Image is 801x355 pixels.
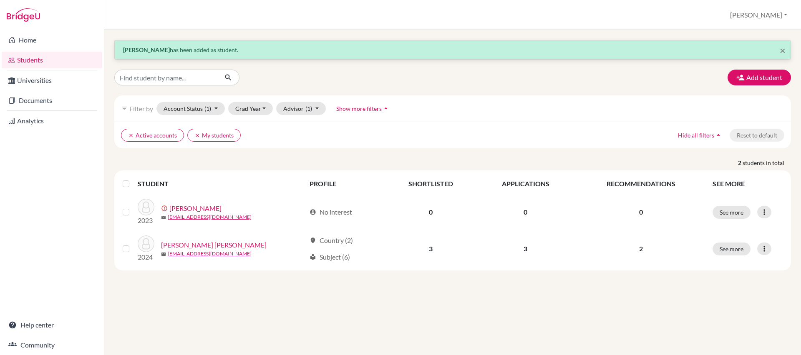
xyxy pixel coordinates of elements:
button: clearMy students [187,129,241,142]
td: 0 [385,194,477,230]
button: [PERSON_NAME] [726,7,791,23]
i: filter_list [121,105,128,112]
a: Documents [2,92,102,109]
img: Lau, Yan Yin Leanne [138,235,154,252]
th: SEE MORE [708,174,788,194]
a: [EMAIL_ADDRESS][DOMAIN_NAME] [168,250,252,257]
span: account_circle [310,209,316,215]
td: 3 [477,230,574,267]
a: Analytics [2,112,102,129]
span: mail [161,252,166,257]
div: Country (2) [310,235,353,245]
span: location_on [310,237,316,244]
span: Hide all filters [678,132,714,139]
a: Community [2,337,102,353]
p: 2024 [138,252,154,262]
button: Hide all filtersarrow_drop_up [671,129,730,142]
strong: 2 [738,158,743,167]
th: SHORTLISTED [385,174,477,194]
button: clearActive accounts [121,129,184,142]
button: Add student [728,70,791,85]
a: Students [2,52,102,68]
span: local_library [310,254,316,260]
span: error_outline [161,205,169,212]
strong: [PERSON_NAME] [123,46,170,53]
i: clear [128,132,134,138]
th: APPLICATIONS [477,174,574,194]
button: Grad Year [228,102,273,115]
button: Account Status(1) [156,102,225,115]
span: (1) [305,105,312,112]
i: clear [194,132,200,138]
a: Universities [2,72,102,89]
span: × [780,44,786,56]
span: (1) [204,105,211,112]
a: [EMAIL_ADDRESS][DOMAIN_NAME] [168,213,252,221]
button: Show more filtersarrow_drop_up [329,102,397,115]
div: No interest [310,207,352,217]
button: Close [780,45,786,55]
button: Advisor(1) [276,102,326,115]
i: arrow_drop_up [382,104,390,112]
span: students in total [743,158,791,167]
button: Reset to default [730,129,784,142]
p: 2 [579,244,703,254]
img: Advani, Melanie [138,199,154,215]
input: Find student by name... [114,70,218,85]
th: RECOMMENDATIONS [574,174,708,194]
p: has been added as student. [123,45,782,54]
span: mail [161,215,166,220]
button: See more [713,206,751,219]
img: Bridge-U [7,8,40,22]
a: Home [2,32,102,48]
button: See more [713,242,751,255]
th: PROFILE [305,174,385,194]
span: Show more filters [336,105,382,112]
a: [PERSON_NAME] [PERSON_NAME] [161,240,267,250]
th: STUDENT [138,174,305,194]
div: Subject (6) [310,252,350,262]
span: Filter by [129,105,153,112]
td: 3 [385,230,477,267]
td: 0 [477,194,574,230]
a: [PERSON_NAME] [169,203,222,213]
i: arrow_drop_up [714,131,723,139]
p: 0 [579,207,703,217]
p: 2023 [138,215,154,225]
a: Help center [2,317,102,333]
